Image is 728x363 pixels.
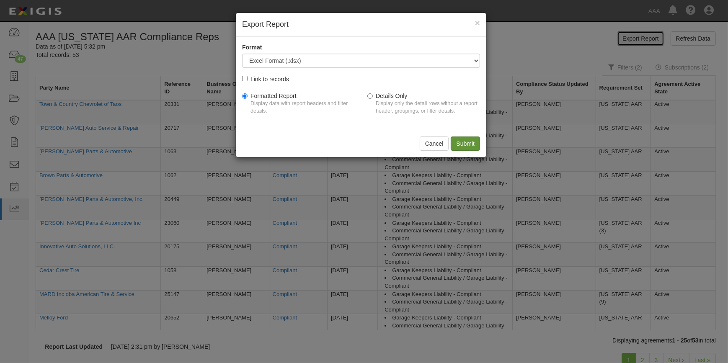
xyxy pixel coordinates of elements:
input: Submit [451,136,480,151]
h4: Export Report [242,19,480,30]
p: Display only the detail rows without a report header, groupings, or filter details. [376,100,480,115]
label: Details Only [367,92,480,119]
input: Details OnlyDisplay only the detail rows without a report header, groupings, or filter details. [367,93,373,99]
button: Cancel [420,136,449,151]
input: Formatted ReportDisplay data with report headers and filter details. [242,93,248,99]
input: Link to records [242,76,248,81]
p: Display data with report headers and filter details. [250,100,355,115]
button: Close [475,18,480,27]
label: Formatted Report [242,92,355,119]
label: Format [242,43,262,51]
span: × [475,18,480,28]
div: Link to records [250,74,289,83]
